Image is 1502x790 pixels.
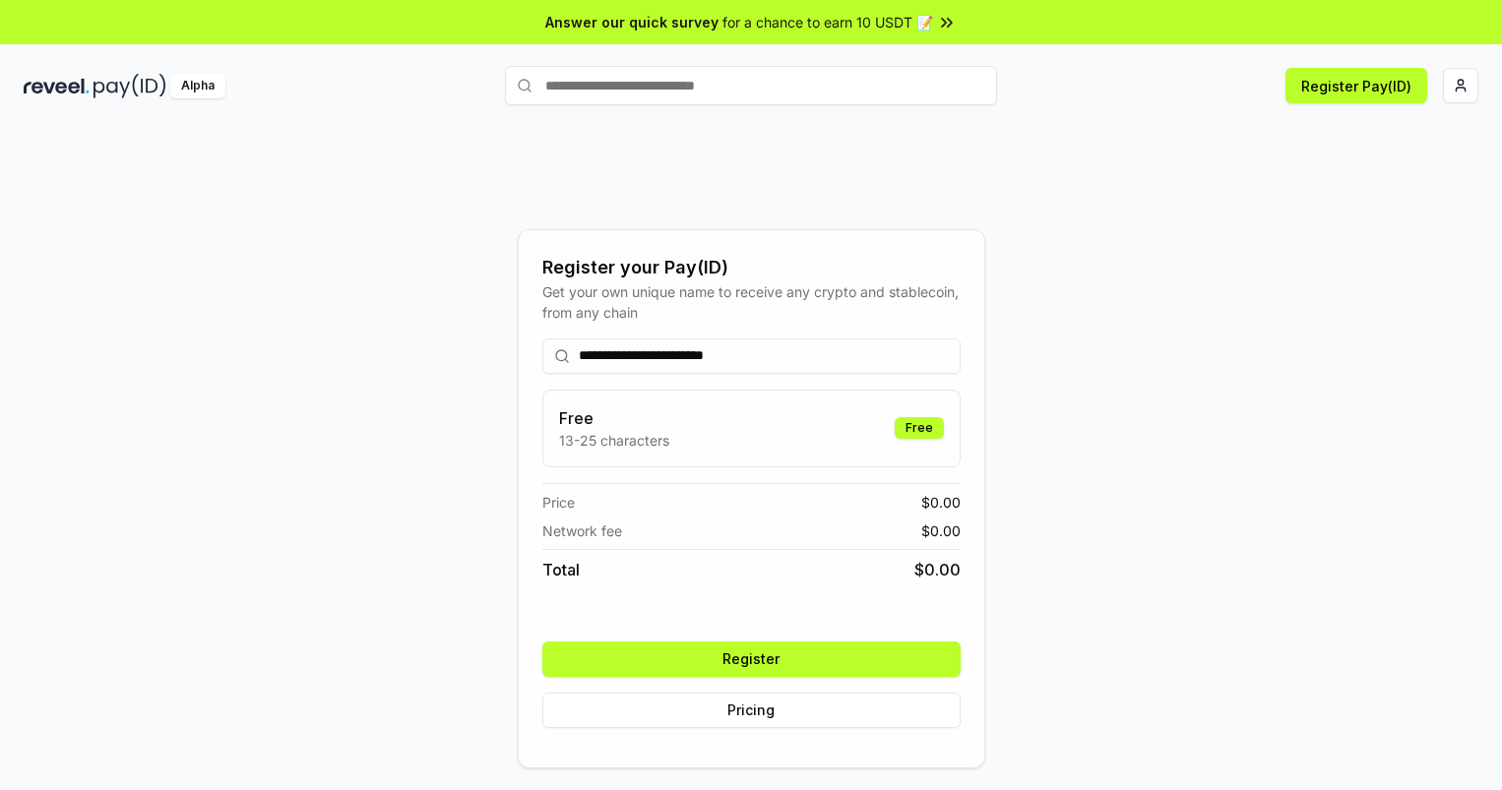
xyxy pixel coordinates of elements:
[895,417,944,439] div: Free
[545,12,719,32] span: Answer our quick survey
[559,430,669,451] p: 13-25 characters
[94,74,166,98] img: pay_id
[559,406,669,430] h3: Free
[170,74,225,98] div: Alpha
[914,558,961,581] span: $ 0.00
[1285,68,1427,103] button: Register Pay(ID)
[921,492,961,513] span: $ 0.00
[542,492,575,513] span: Price
[542,254,961,281] div: Register your Pay(ID)
[921,520,961,541] span: $ 0.00
[542,641,961,677] button: Register
[542,558,580,581] span: Total
[24,74,90,98] img: reveel_dark
[722,12,933,32] span: for a chance to earn 10 USDT 📝
[542,693,961,728] button: Pricing
[542,281,961,323] div: Get your own unique name to receive any crypto and stablecoin, from any chain
[542,520,622,541] span: Network fee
